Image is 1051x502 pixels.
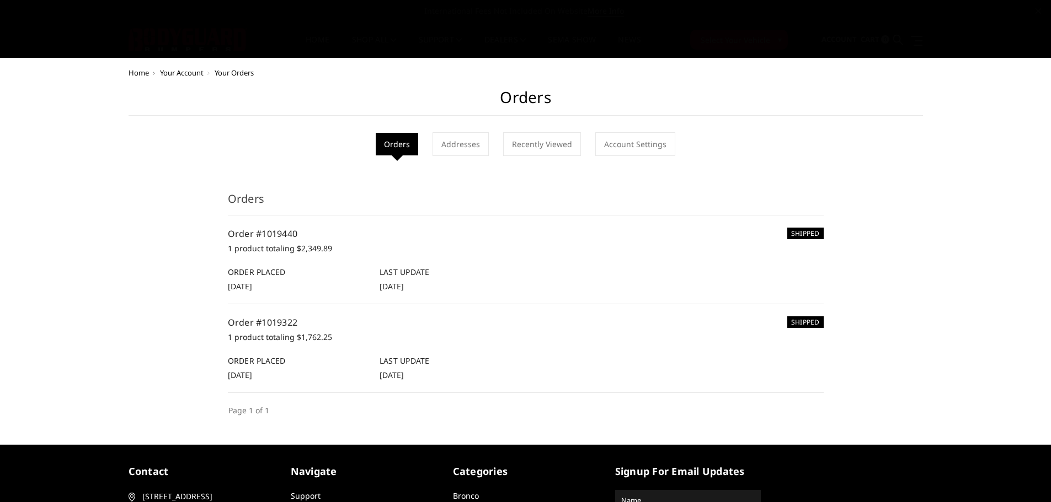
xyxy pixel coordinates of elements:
[376,133,418,155] li: Orders
[228,316,298,328] a: Order #1019322
[484,36,526,57] a: Dealers
[129,464,274,479] h5: contact
[881,35,889,44] span: 0
[228,404,270,417] li: Page 1 of 1
[291,490,321,501] a: Support
[453,490,479,501] a: Bronco
[291,464,436,479] h5: Navigate
[787,316,824,328] h6: SHIPPED
[228,355,368,366] h6: Order Placed
[861,25,889,55] a: Cart 0
[690,30,788,50] button: Select Your Vehicle
[548,36,596,57] a: SEMA Show
[129,68,149,78] a: Home
[228,191,824,215] h3: Orders
[821,25,857,55] a: Account
[306,36,329,57] a: Home
[787,228,824,239] h6: SHIPPED
[701,34,770,46] span: Select Your Vehicle
[618,36,641,57] a: News
[861,34,879,44] span: Cart
[453,464,599,479] h5: Categories
[352,36,397,57] a: shop all
[595,132,675,156] a: Account Settings
[503,132,581,156] a: Recently Viewed
[380,281,404,292] span: [DATE]
[615,464,761,479] h5: signup for email updates
[380,266,520,278] h6: Last Update
[380,355,520,366] h6: Last Update
[419,36,462,57] a: Support
[160,68,204,78] a: Your Account
[228,228,298,240] a: Order #1019440
[228,242,824,255] p: 1 product totaling $2,349.89
[380,370,404,380] span: [DATE]
[433,132,489,156] a: Addresses
[821,34,857,44] span: Account
[228,331,824,344] p: 1 product totaling $1,762.25
[778,34,782,45] span: ▾
[215,68,254,78] span: Your Orders
[228,370,252,380] span: [DATE]
[588,6,624,17] a: More Info
[228,281,252,292] span: [DATE]
[129,88,923,116] h1: Orders
[129,28,247,51] img: BODYGUARD BUMPERS
[228,266,368,278] h6: Order Placed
